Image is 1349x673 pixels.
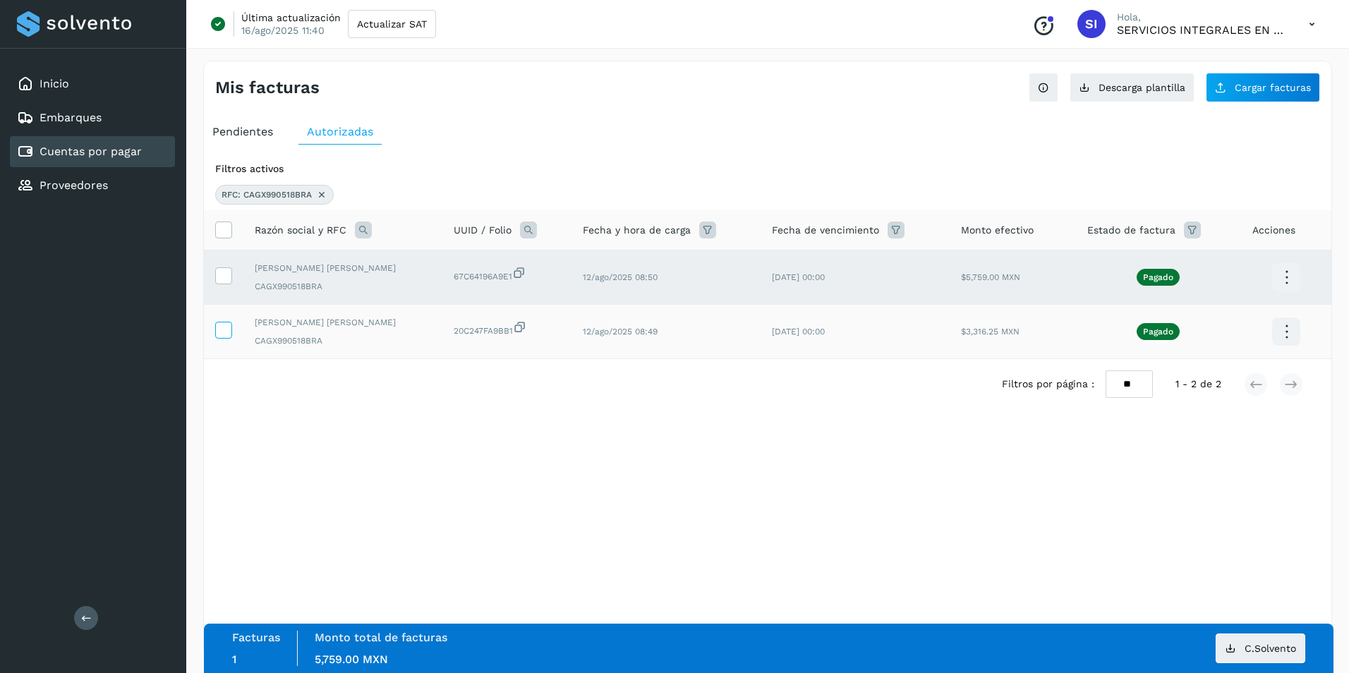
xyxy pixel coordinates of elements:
span: Monto efectivo [961,223,1034,238]
span: $5,759.00 MXN [961,272,1020,282]
a: Cuentas por pagar [40,145,142,158]
span: Fecha de vencimiento [772,223,879,238]
p: 16/ago/2025 11:40 [241,24,325,37]
button: Descarga plantilla [1070,73,1194,102]
div: RFC: CAGX990518BRA [215,185,334,205]
p: Hola, [1117,11,1286,23]
span: 5,759.00 MXN [315,653,388,666]
span: CAGX990518BRA [255,334,431,347]
span: $3,316.25 MXN [961,327,1020,336]
span: 67C64196A9E1 [454,266,559,283]
span: Autorizadas [307,125,373,138]
a: Embarques [40,111,102,124]
span: 12/ago/2025 08:50 [583,272,658,282]
span: [DATE] 00:00 [772,272,825,282]
div: Inicio [10,68,175,99]
span: 20C247FA9BB1 [454,320,559,337]
div: Embarques [10,102,175,133]
h4: Mis facturas [215,78,320,98]
button: Cargar facturas [1206,73,1320,102]
span: Estado de factura [1087,223,1175,238]
span: Fecha y hora de carga [583,223,691,238]
span: Cargar facturas [1235,83,1311,92]
span: 12/ago/2025 08:49 [583,327,658,336]
a: Inicio [40,77,69,90]
span: Pendientes [212,125,273,138]
span: [DATE] 00:00 [772,327,825,336]
span: Descarga plantilla [1099,83,1185,92]
p: Pagado [1143,327,1173,336]
span: CAGX990518BRA [255,280,431,293]
div: Proveedores [10,170,175,201]
a: Proveedores [40,178,108,192]
span: [PERSON_NAME] [PERSON_NAME] [255,262,431,274]
button: Actualizar SAT [348,10,436,38]
span: Razón social y RFC [255,223,346,238]
span: Actualizar SAT [357,19,427,29]
span: UUID / Folio [454,223,512,238]
span: 1 [232,653,236,666]
label: Monto total de facturas [315,631,447,644]
p: Pagado [1143,272,1173,282]
button: C.Solvento [1216,633,1305,663]
div: Cuentas por pagar [10,136,175,167]
label: Facturas [232,631,280,644]
span: RFC: CAGX990518BRA [222,188,312,201]
span: Filtros por página : [1002,377,1094,392]
span: 1 - 2 de 2 [1175,377,1221,392]
p: Última actualización [241,11,341,24]
span: Acciones [1252,223,1295,238]
p: SERVICIOS INTEGRALES EN LOGISTICA BENNU SA DE CV [1117,23,1286,37]
span: C.Solvento [1245,643,1296,653]
div: Filtros activos [215,162,1320,176]
span: [PERSON_NAME] [PERSON_NAME] [255,316,431,329]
